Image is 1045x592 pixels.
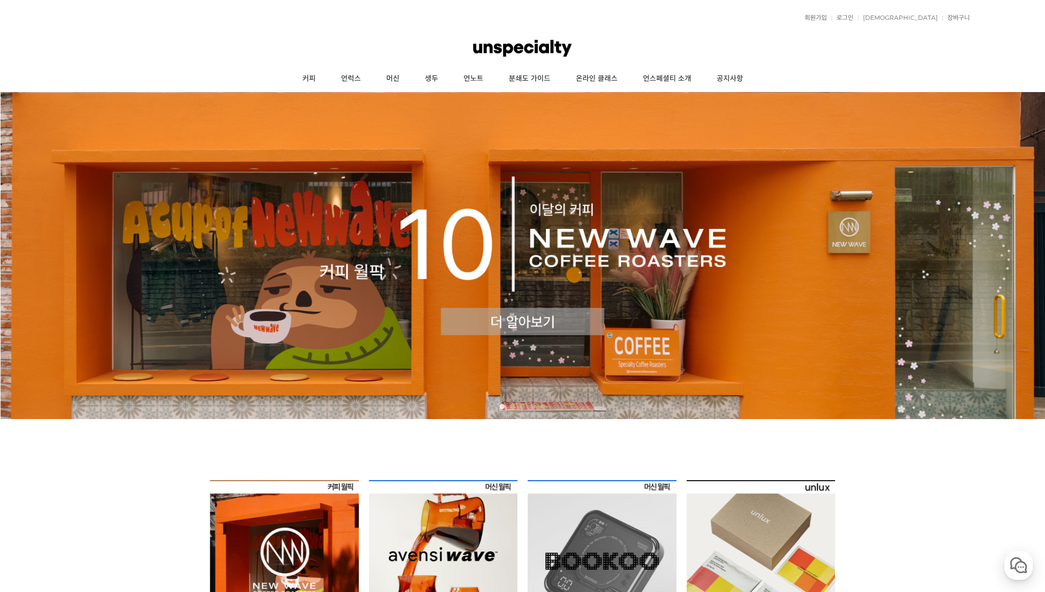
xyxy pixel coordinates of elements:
[630,66,704,92] a: 언스페셜티 소개
[704,66,756,92] a: 공지사항
[451,66,496,92] a: 언노트
[530,404,535,409] a: 4
[412,66,451,92] a: 생두
[496,66,563,92] a: 분쇄도 가이드
[290,66,328,92] a: 커피
[374,66,412,92] a: 머신
[510,404,515,409] a: 2
[520,404,525,409] a: 3
[800,15,827,21] a: 회원가입
[942,15,970,21] a: 장바구니
[858,15,938,21] a: [DEMOGRAPHIC_DATA]
[328,66,374,92] a: 언럭스
[500,404,505,409] a: 1
[540,404,545,409] a: 5
[563,66,630,92] a: 온라인 클래스
[473,33,572,64] img: 언스페셜티 몰
[832,15,853,21] a: 로그인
